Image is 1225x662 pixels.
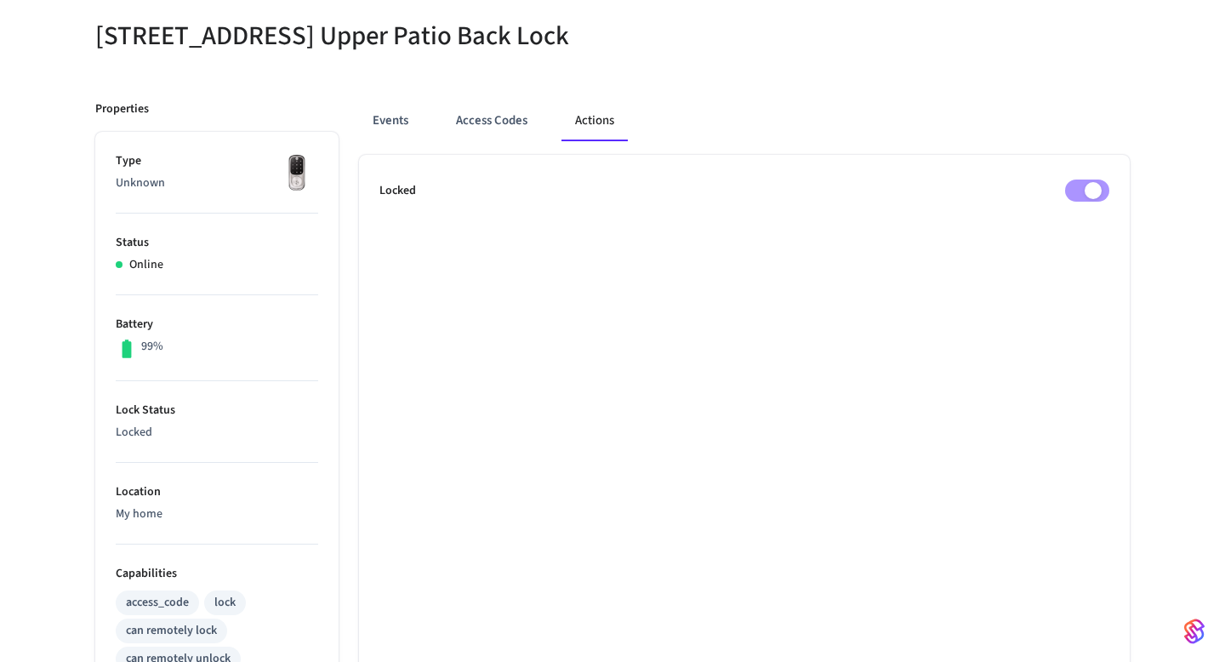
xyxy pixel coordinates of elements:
[95,19,602,54] h5: [STREET_ADDRESS] Upper Patio Back Lock
[379,182,416,200] p: Locked
[116,424,318,442] p: Locked
[126,594,189,612] div: access_code
[359,100,1130,141] div: ant example
[276,152,318,195] img: Yale Assure Touchscreen Wifi Smart Lock, Satin Nickel, Front
[116,174,318,192] p: Unknown
[561,100,628,141] button: Actions
[116,565,318,583] p: Capabilities
[129,256,163,274] p: Online
[116,234,318,252] p: Status
[116,316,318,334] p: Battery
[126,622,217,640] div: can remotely lock
[214,594,236,612] div: lock
[359,100,422,141] button: Events
[95,100,149,118] p: Properties
[116,402,318,419] p: Lock Status
[1184,618,1205,645] img: SeamLogoGradient.69752ec5.svg
[442,100,541,141] button: Access Codes
[116,483,318,501] p: Location
[141,338,163,356] p: 99%
[116,152,318,170] p: Type
[116,505,318,523] p: My home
